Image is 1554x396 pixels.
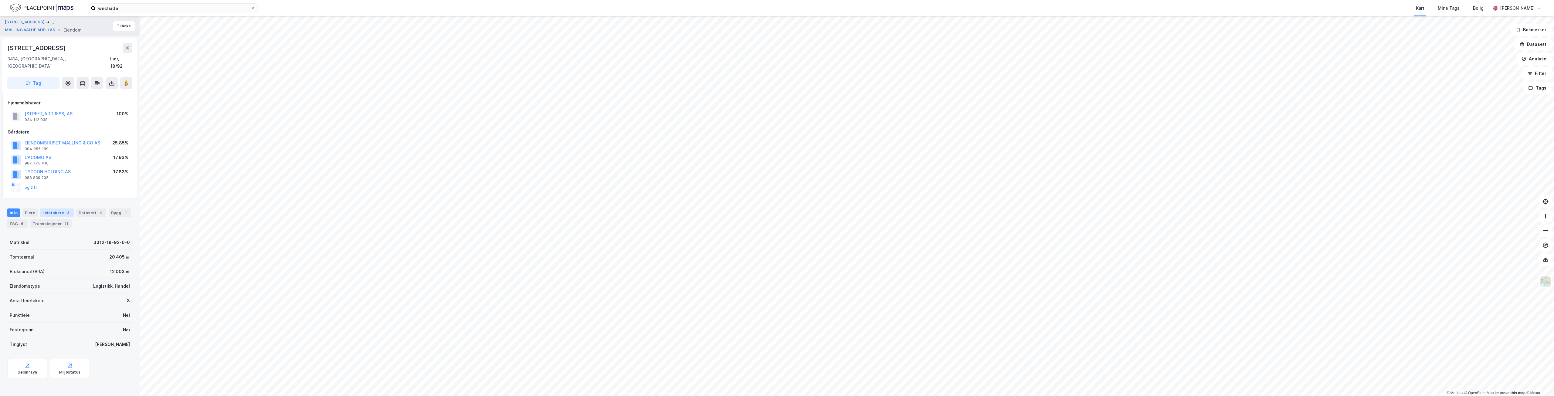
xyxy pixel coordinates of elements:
div: Bolig [1473,5,1484,12]
div: Leietakere [40,208,74,217]
div: 984 955 189 [25,147,49,151]
div: 3414, [GEOGRAPHIC_DATA], [GEOGRAPHIC_DATA] [7,55,110,70]
div: ESG [7,219,28,228]
button: Tags [1523,82,1552,94]
div: 3312-18-92-0-0 [93,239,130,246]
div: 988 839 205 [25,175,49,180]
div: Hjemmelshaver [8,99,132,107]
div: Lier, 18/92 [110,55,132,70]
div: Bygg [109,208,131,217]
button: Tag [7,77,59,89]
button: MALLING VALUE ADD II AS [5,27,56,33]
div: Nei [123,312,130,319]
div: 934 112 938 [25,117,48,122]
button: Bokmerker [1511,24,1552,36]
div: 1 [123,210,129,216]
div: Tinglyst [10,341,27,348]
div: Datasett [76,208,106,217]
div: Gårdeiere [8,128,132,136]
div: 987 775 416 [25,161,49,166]
img: Z [1540,276,1551,287]
div: 17.83% [113,168,128,175]
div: Logistikk, Handel [93,283,130,290]
div: 20 405 ㎡ [109,253,130,261]
div: ... [50,19,54,26]
button: [STREET_ADDRESS] [5,19,46,26]
div: [PERSON_NAME] [95,341,130,348]
div: Geoinnsyn [18,370,37,375]
div: Festegrunn [10,326,33,333]
button: Datasett [1515,38,1552,50]
div: Eiendom [63,26,82,34]
a: Improve this map [1495,391,1525,395]
div: Nei [123,326,130,333]
div: 3 [65,210,71,216]
div: Kart [1416,5,1424,12]
iframe: Chat Widget [1524,367,1554,396]
button: Tilbake [113,21,135,31]
input: Søk på adresse, matrikkel, gårdeiere, leietakere eller personer [96,4,250,13]
div: Eiere [22,208,38,217]
img: logo.f888ab2527a4732fd821a326f86c7f29.svg [10,3,73,13]
div: Info [7,208,20,217]
button: Filter [1522,67,1552,80]
div: Bruksareal (BRA) [10,268,45,275]
div: 25.85% [112,139,128,147]
div: 6 [19,221,25,227]
div: 17.93% [113,154,128,161]
button: Analyse [1516,53,1552,65]
div: [PERSON_NAME] [1500,5,1535,12]
div: 4 [98,210,104,216]
div: 21 [63,221,69,227]
a: Mapbox [1447,391,1463,395]
div: 100% [117,110,128,117]
div: 3 [127,297,130,304]
div: Punktleie [10,312,30,319]
div: Antall leietakere [10,297,45,304]
div: Mine Tags [1438,5,1460,12]
div: Miljøstatus [59,370,80,375]
div: Eiendomstype [10,283,40,290]
div: Matrikkel [10,239,29,246]
div: Transaksjoner [30,219,72,228]
a: OpenStreetMap [1464,391,1494,395]
div: 12 003 ㎡ [110,268,130,275]
div: Tomteareal [10,253,34,261]
div: [STREET_ADDRESS] [7,43,67,53]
